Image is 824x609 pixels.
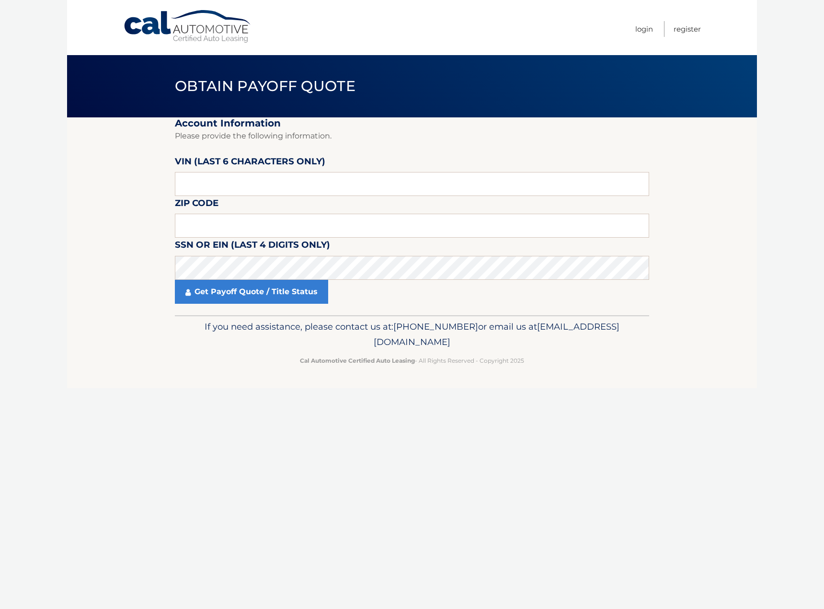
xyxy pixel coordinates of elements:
span: [PHONE_NUMBER] [393,321,478,332]
p: - All Rights Reserved - Copyright 2025 [181,356,643,366]
a: Login [635,21,653,37]
strong: Cal Automotive Certified Auto Leasing [300,357,415,364]
span: Obtain Payoff Quote [175,77,355,95]
label: SSN or EIN (last 4 digits only) [175,238,330,255]
a: Register [674,21,701,37]
a: Get Payoff Quote / Title Status [175,280,328,304]
h2: Account Information [175,117,649,129]
p: Please provide the following information. [175,129,649,143]
a: Cal Automotive [123,10,252,44]
p: If you need assistance, please contact us at: or email us at [181,319,643,350]
label: Zip Code [175,196,218,214]
label: VIN (last 6 characters only) [175,154,325,172]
